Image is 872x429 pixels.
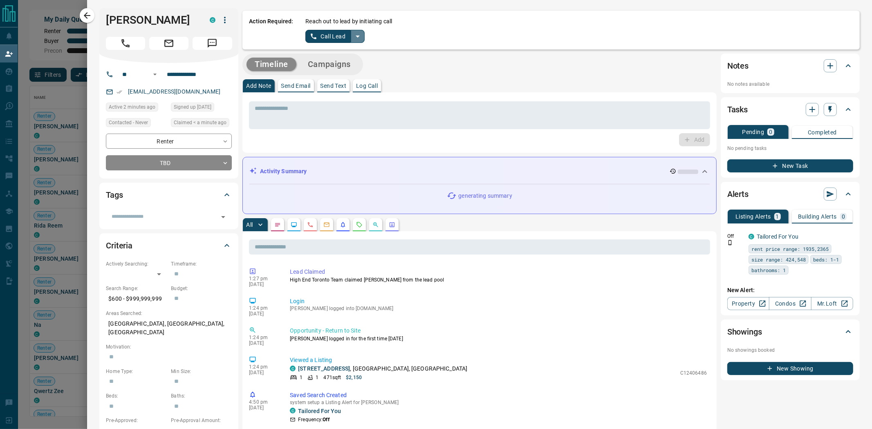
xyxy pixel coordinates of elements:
[149,37,188,50] span: Email
[290,297,707,306] p: Login
[106,343,232,351] p: Motivation:
[727,59,749,72] h2: Notes
[735,214,771,219] p: Listing Alerts
[727,362,853,375] button: New Showing
[727,184,853,204] div: Alerts
[372,221,379,228] svg: Opportunities
[298,408,341,414] a: Tailored For You
[290,400,707,405] p: system setup a Listing Alert for [PERSON_NAME]
[305,17,392,26] p: Reach out to lead by initiating call
[249,370,278,375] p: [DATE]
[106,292,167,306] p: $600 - $999,999,999
[356,83,378,89] p: Log Call
[727,325,762,338] h2: Showings
[249,364,278,370] p: 1:24 pm
[106,417,167,424] p: Pre-Approved:
[340,221,346,228] svg: Listing Alerts
[727,188,749,201] h2: Alerts
[727,159,853,172] button: New Task
[811,297,853,310] a: Mr.Loft
[106,185,232,205] div: Tags
[751,266,786,274] span: bathrooms: 1
[842,214,845,219] p: 0
[749,234,754,239] div: condos.ca
[316,374,318,381] p: 1
[246,222,253,228] p: All
[171,417,232,424] p: Pre-Approval Amount:
[727,80,853,88] p: No notes available
[727,346,853,354] p: No showings booked
[249,405,278,411] p: [DATE]
[769,297,811,310] a: Condos
[290,335,707,342] p: [PERSON_NAME] logged in for the first time [DATE]
[106,239,132,252] h2: Criteria
[751,255,806,264] span: size range: 424,548
[290,276,707,284] p: High End Toronto Team claimed [PERSON_NAME] from the lead pool
[106,155,232,170] div: TBD
[106,285,167,292] p: Search Range:
[324,374,341,381] p: 471 sqft
[751,245,829,253] span: rent price range: 1935,2365
[171,260,232,268] p: Timeframe:
[249,305,278,311] p: 1:24 pm
[323,417,329,422] strong: Off
[109,103,155,111] span: Active 2 minutes ago
[274,221,281,228] svg: Notes
[150,69,160,79] button: Open
[106,13,197,27] h1: [PERSON_NAME]
[298,365,350,372] a: [STREET_ADDRESS]
[321,83,347,89] p: Send Text
[291,221,297,228] svg: Lead Browsing Activity
[109,118,148,127] span: Contacted - Never
[290,326,707,335] p: Opportunity - Return to Site
[300,374,303,381] p: 1
[106,392,167,400] p: Beds:
[727,103,748,116] h2: Tasks
[290,268,707,276] p: Lead Claimed
[290,391,707,400] p: Saved Search Created
[727,56,853,76] div: Notes
[249,17,293,43] p: Action Required:
[171,392,232,400] p: Baths:
[798,214,837,219] p: Building Alerts
[171,368,232,375] p: Min Size:
[356,221,363,228] svg: Requests
[757,233,798,240] a: Tailored For You
[323,221,330,228] svg: Emails
[106,368,167,375] p: Home Type:
[727,142,853,154] p: No pending tasks
[389,221,395,228] svg: Agent Actions
[249,282,278,287] p: [DATE]
[247,58,296,71] button: Timeline
[128,88,220,95] a: [EMAIL_ADDRESS][DOMAIN_NAME]
[193,37,232,50] span: Message
[249,335,278,340] p: 1:24 pm
[171,285,232,292] p: Budget:
[249,311,278,317] p: [DATE]
[727,286,853,295] p: New Alert:
[808,130,837,135] p: Completed
[260,167,307,176] p: Activity Summary
[290,306,707,311] p: [PERSON_NAME] logged into [DOMAIN_NAME]
[769,129,772,135] p: 0
[106,260,167,268] p: Actively Searching:
[458,192,512,200] p: generating summary
[249,276,278,282] p: 1:27 pm
[117,89,122,95] svg: Email Verified
[298,416,329,423] p: Frequency:
[106,188,123,201] h2: Tags
[106,317,232,339] p: [GEOGRAPHIC_DATA], [GEOGRAPHIC_DATA], [GEOGRAPHIC_DATA]
[106,236,232,255] div: Criteria
[680,369,707,377] p: C12406486
[307,221,314,228] svg: Calls
[290,356,707,364] p: Viewed a Listing
[281,83,311,89] p: Send Email
[106,310,232,317] p: Areas Searched:
[305,30,365,43] div: split button
[106,103,167,114] div: Tue Sep 16 2025
[727,322,853,342] div: Showings
[106,134,232,149] div: Renter
[742,129,764,135] p: Pending
[249,399,278,405] p: 4:50 pm
[290,366,296,371] div: condos.ca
